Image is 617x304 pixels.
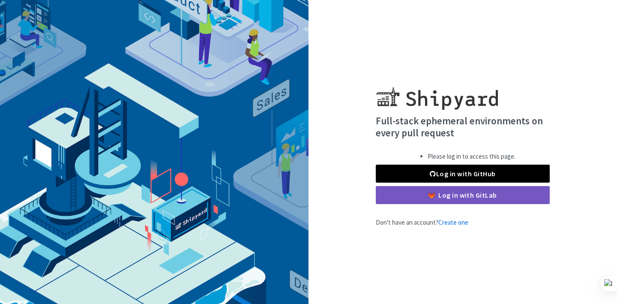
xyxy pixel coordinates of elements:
[376,218,468,226] span: Don't have an account?
[428,152,515,162] li: Please log in to access this page.
[376,165,550,183] a: Log in with GitHub
[376,76,498,110] img: Shipyard logo
[376,186,550,204] a: Log in with GitLab
[438,218,468,226] a: Create one
[376,115,550,138] h4: Full-stack ephemeral environments on every pull request
[428,192,435,199] img: gitlab-color.svg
